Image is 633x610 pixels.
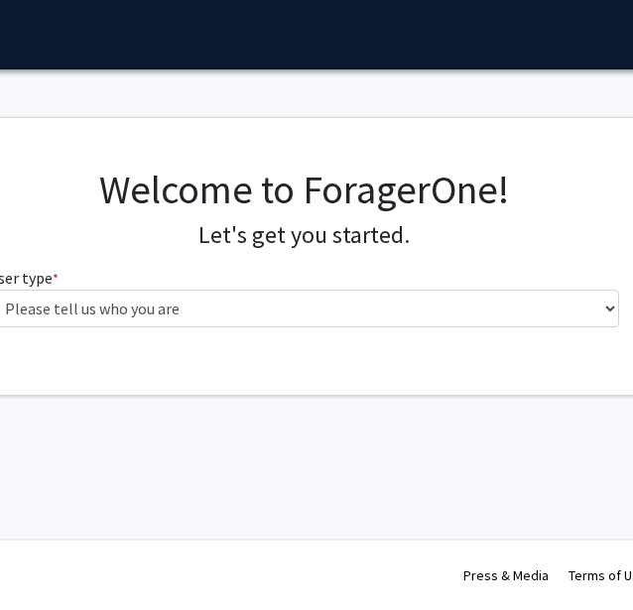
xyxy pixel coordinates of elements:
[463,566,549,584] a: Press & Media
[15,521,84,595] iframe: Chat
